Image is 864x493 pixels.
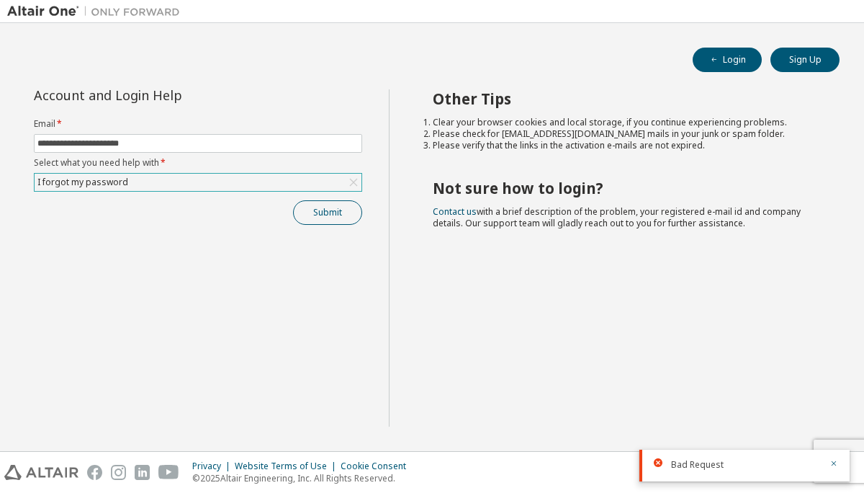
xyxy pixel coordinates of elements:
li: Please verify that the links in the activation e-mails are not expired. [433,140,814,151]
button: Sign Up [770,48,840,72]
li: Please check for [EMAIL_ADDRESS][DOMAIN_NAME] mails in your junk or spam folder. [433,128,814,140]
div: Cookie Consent [341,461,415,472]
div: I forgot my password [35,174,361,191]
p: © 2025 Altair Engineering, Inc. All Rights Reserved. [192,472,415,484]
label: Select what you need help with [34,157,362,169]
img: instagram.svg [111,465,126,480]
div: Website Terms of Use [235,461,341,472]
img: Altair One [7,4,187,19]
span: Bad Request [671,459,724,471]
h2: Other Tips [433,89,814,108]
span: with a brief description of the problem, your registered e-mail id and company details. Our suppo... [433,205,801,229]
img: linkedin.svg [135,465,150,480]
img: altair_logo.svg [4,465,78,480]
div: Account and Login Help [34,89,297,101]
label: Email [34,118,362,130]
li: Clear your browser cookies and local storage, if you continue experiencing problems. [433,117,814,128]
img: facebook.svg [87,465,102,480]
div: I forgot my password [35,174,130,190]
img: youtube.svg [158,465,179,480]
a: Contact us [433,205,477,218]
button: Submit [293,200,362,225]
button: Login [693,48,762,72]
div: Privacy [192,461,235,472]
h2: Not sure how to login? [433,179,814,197]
